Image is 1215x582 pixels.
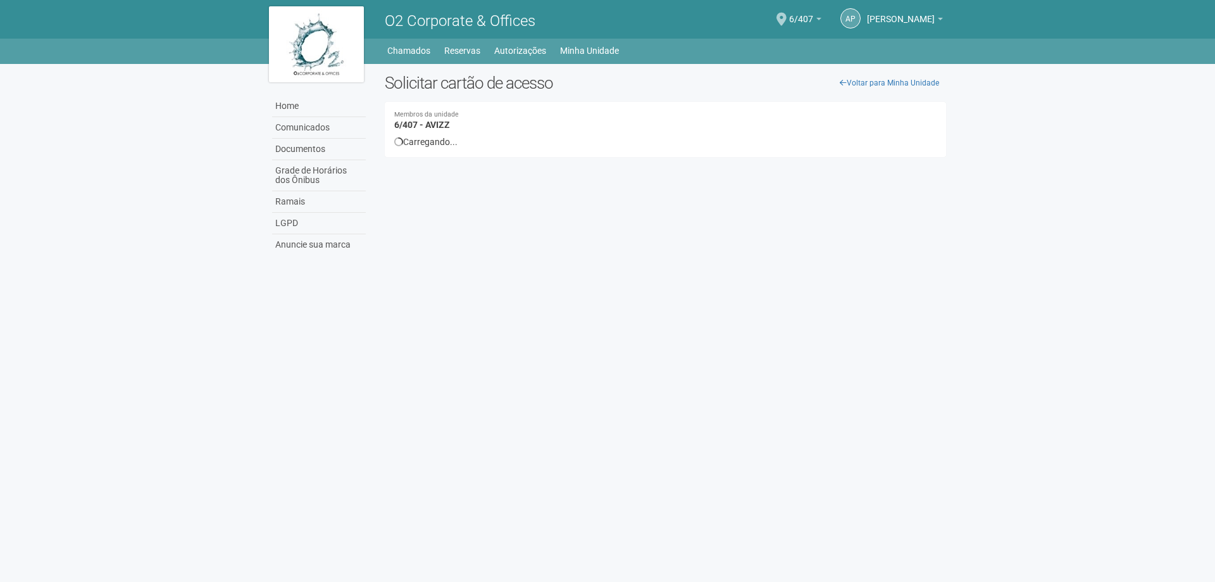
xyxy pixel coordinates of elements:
h2: Solicitar cartão de acesso [385,73,946,92]
small: Membros da unidade [394,111,937,118]
a: 6/407 [789,16,821,26]
a: Autorizações [494,42,546,60]
a: Chamados [387,42,430,60]
a: Anuncie sua marca [272,234,366,255]
a: Documentos [272,139,366,160]
span: Ana Paula [867,2,935,24]
span: 6/407 [789,2,813,24]
a: Minha Unidade [560,42,619,60]
a: Home [272,96,366,117]
a: AP [840,8,861,28]
a: Comunicados [272,117,366,139]
span: O2 Corporate & Offices [385,12,535,30]
h4: 6/407 - AVIZZ [394,111,937,130]
a: Reservas [444,42,480,60]
a: Ramais [272,191,366,213]
a: Voltar para Minha Unidade [833,73,946,92]
a: [PERSON_NAME] [867,16,943,26]
a: Grade de Horários dos Ônibus [272,160,366,191]
div: Carregando... [394,136,937,148]
img: logo.jpg [269,6,364,82]
a: LGPD [272,213,366,234]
